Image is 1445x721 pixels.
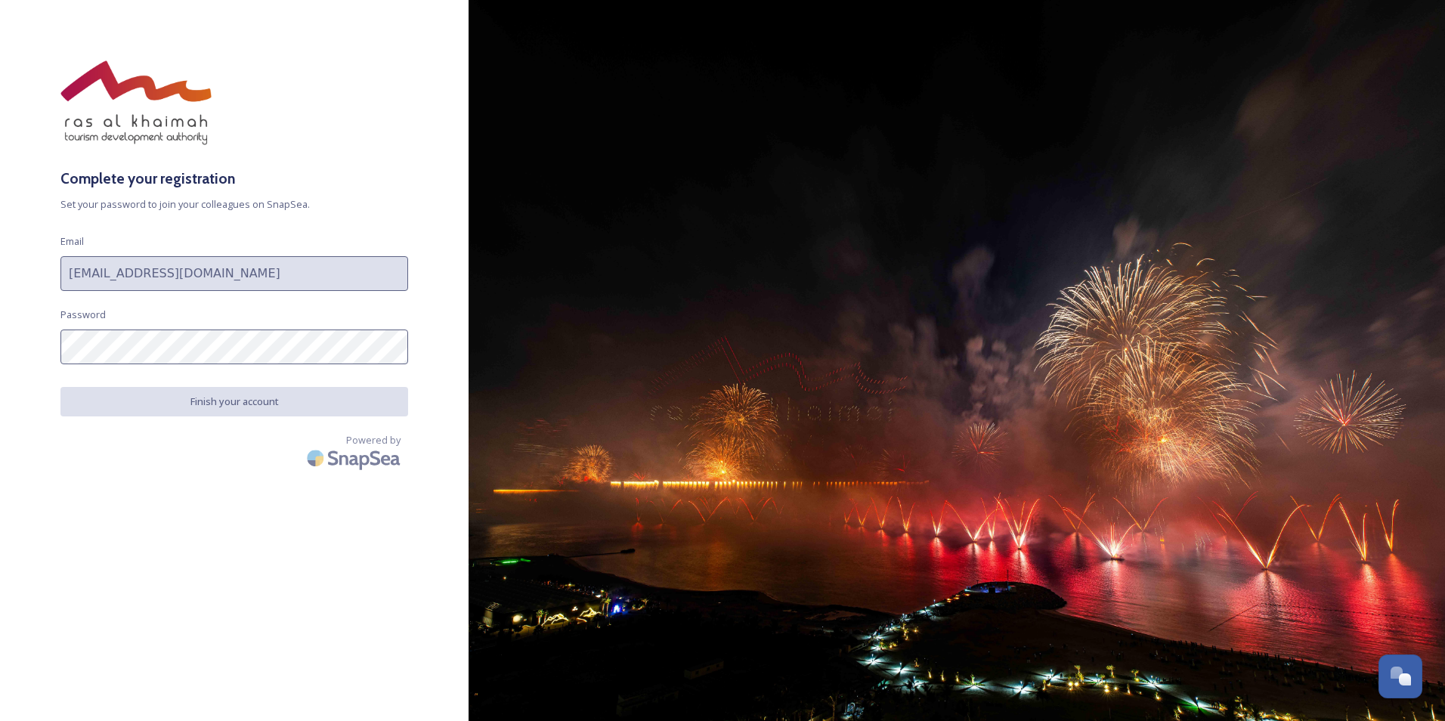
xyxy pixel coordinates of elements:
img: SnapSea Logo [302,441,408,476]
button: Finish your account [60,387,408,416]
h3: Complete your registration [60,168,408,190]
span: Set your password to join your colleagues on SnapSea. [60,197,408,212]
button: Open Chat [1378,654,1422,698]
span: Powered by [346,433,401,447]
img: raktda_eng_new-stacked-logo_rgb.png [60,60,212,145]
span: Password [60,308,106,322]
span: Email [60,234,84,249]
